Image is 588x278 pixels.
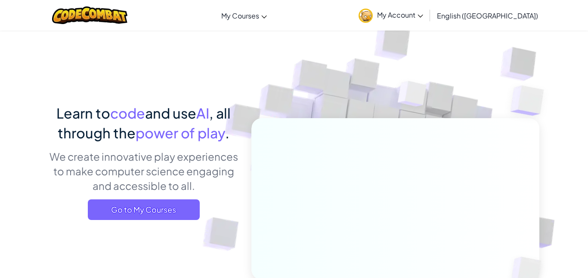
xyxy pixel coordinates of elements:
a: My Courses [217,4,271,27]
a: My Account [354,2,427,29]
span: My Courses [221,11,259,20]
p: We create innovative play experiences to make computer science engaging and accessible to all. [49,149,238,193]
span: . [225,124,229,141]
a: Go to My Courses [88,199,200,220]
img: Overlap cubes [493,64,568,137]
span: AI [196,104,209,122]
img: Overlap cubes [382,64,444,128]
span: Learn to [56,104,110,122]
img: CodeCombat logo [52,6,127,24]
span: power of play [136,124,225,141]
span: My Account [377,10,423,19]
img: avatar [359,9,373,23]
span: and use [145,104,196,122]
span: English ([GEOGRAPHIC_DATA]) [437,11,538,20]
a: English ([GEOGRAPHIC_DATA]) [433,4,542,27]
span: code [110,104,145,122]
